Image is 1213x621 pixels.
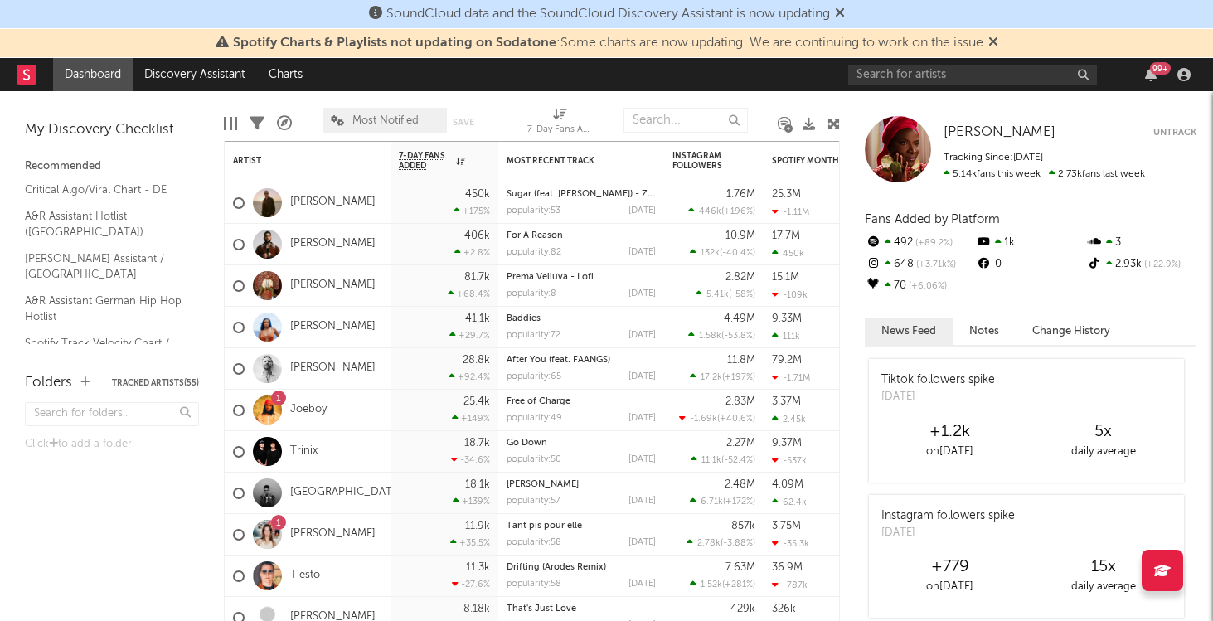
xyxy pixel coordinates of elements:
div: 25.3M [772,189,801,200]
span: -58 % [731,290,753,299]
a: [PERSON_NAME] [507,480,579,489]
div: daily average [1026,442,1180,462]
div: -27.6 % [452,579,490,589]
div: 62.4k [772,497,807,507]
span: +6.06 % [906,282,947,291]
div: [DATE] [881,389,995,405]
span: 2.78k [697,539,721,548]
div: [DATE] [628,414,656,423]
div: -34.6 % [451,454,490,465]
div: daily average [1026,577,1180,597]
a: Trinix [290,444,318,458]
a: A&R Assistant Hotlist ([GEOGRAPHIC_DATA]) [25,207,182,241]
div: +68.4 % [448,289,490,299]
div: popularity: 65 [507,372,561,381]
a: [PERSON_NAME] [290,320,376,334]
div: 36.9M [772,562,803,573]
div: popularity: 58 [507,538,561,547]
div: Go Down [507,439,656,448]
div: 5 x [1026,422,1180,442]
div: 1.76M [726,189,755,200]
div: ( ) [696,289,755,299]
div: Edit Columns [224,99,237,148]
div: [DATE] [628,206,656,216]
a: [PERSON_NAME] [290,196,376,210]
div: 450k [772,248,804,259]
a: [PERSON_NAME] Assistant / [GEOGRAPHIC_DATA] [25,250,182,284]
div: 4.09M [772,479,803,490]
div: [DATE] [628,538,656,547]
div: popularity: 58 [507,580,561,589]
button: Notes [953,318,1016,345]
button: Save [453,118,474,127]
div: 3 [1086,232,1196,254]
div: 25.4k [463,396,490,407]
div: 10.9M [725,230,755,241]
div: -1.11M [772,206,809,217]
div: [DATE] [628,497,656,506]
div: popularity: 53 [507,206,560,216]
button: Change History [1016,318,1127,345]
div: 3.37M [772,396,801,407]
a: [PERSON_NAME] [290,279,376,293]
a: [PERSON_NAME] [944,124,1055,141]
div: +92.4 % [449,371,490,382]
div: 7-Day Fans Added (7-Day Fans Added) [527,99,594,148]
div: 11.3k [466,562,490,573]
input: Search for folders... [25,402,199,426]
div: Sugar (feat. Francesco Yates) - Zerb Remix [507,190,656,199]
a: Baddies [507,314,541,323]
div: Instagram Followers [672,151,730,171]
span: 7-Day Fans Added [399,151,452,171]
a: Joeboy [290,403,327,417]
div: [DATE] [628,580,656,589]
span: : Some charts are now updating. We are continuing to work on the issue [233,36,983,50]
div: 8.18k [463,604,490,614]
a: A&R Assistant German Hip Hop Hotlist [25,292,182,326]
div: 7.63M [725,562,755,573]
a: For A Reason [507,231,563,240]
a: Free of Charge [507,397,570,406]
div: ( ) [690,371,755,382]
a: Critical Algo/Viral Chart - DE [25,181,182,199]
div: popularity: 8 [507,289,556,298]
div: Spotify Monthly Listeners [772,156,896,166]
a: Dashboard [53,58,133,91]
div: +29.7 % [449,330,490,341]
div: ( ) [690,247,755,258]
div: A&R Pipeline [277,99,292,148]
div: +779 [873,557,1026,577]
span: Spotify Charts & Playlists not updating on Sodatone [233,36,556,50]
div: 17.7M [772,230,800,241]
div: ( ) [687,537,755,548]
span: -52.4 % [724,456,753,465]
div: Instagram followers spike [881,507,1015,525]
span: 17.2k [701,373,722,382]
div: 406k [464,230,490,241]
div: Larry Hoover [507,480,656,489]
div: 11.8M [727,355,755,366]
div: Folders [25,373,72,393]
span: +3.71k % [914,260,956,269]
span: +281 % [725,580,753,589]
a: [PERSON_NAME] [290,361,376,376]
span: Fans Added by Platform [865,213,1000,226]
div: 450k [465,189,490,200]
div: Free of Charge [507,397,656,406]
span: Tracking Since: [DATE] [944,153,1043,163]
span: 1.52k [701,580,722,589]
button: Untrack [1153,124,1196,141]
div: popularity: 57 [507,497,560,506]
div: 18.1k [465,479,490,490]
span: Dismiss [988,36,998,50]
div: ( ) [688,330,755,341]
a: Sugar (feat. [PERSON_NAME]) - Zerb Remix [507,190,691,199]
div: +2.8 % [454,247,490,258]
div: 4.49M [724,313,755,324]
div: After You (feat. FAANGS) [507,356,656,365]
a: Tant pis pour elle [507,522,582,531]
a: [PERSON_NAME] [290,527,376,541]
div: [DATE] [628,289,656,298]
div: [DATE] [628,372,656,381]
div: 7-Day Fans Added (7-Day Fans Added) [527,120,594,140]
